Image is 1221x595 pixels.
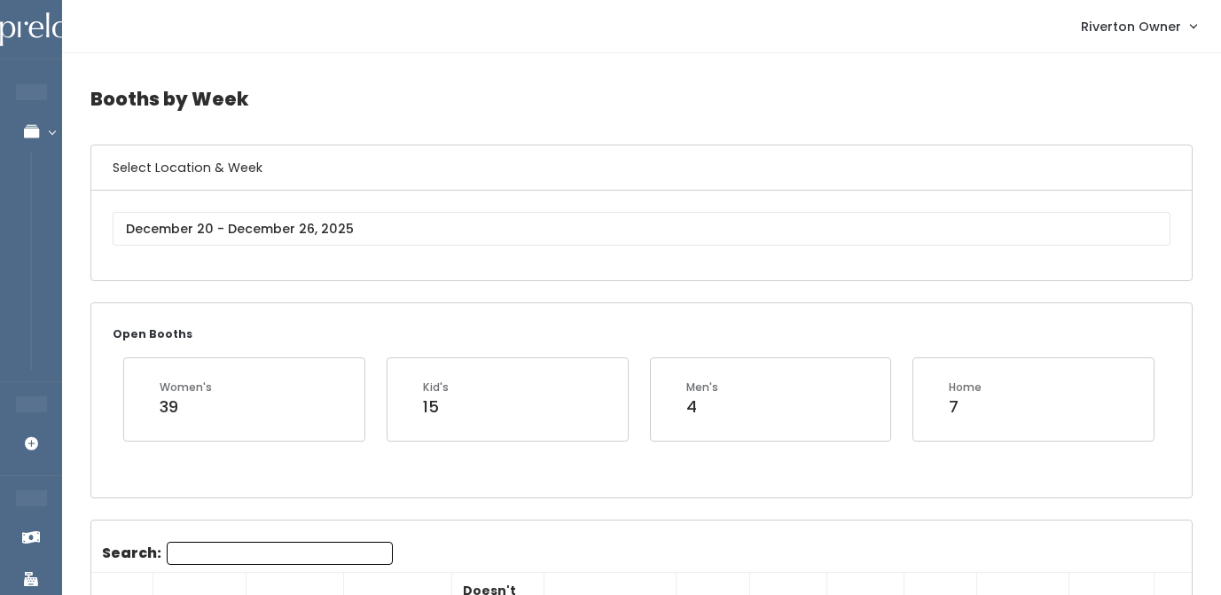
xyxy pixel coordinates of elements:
div: 39 [160,395,212,419]
div: Kid's [423,380,449,395]
input: Search: [167,542,393,565]
span: Riverton Owner [1081,17,1181,36]
div: Men's [686,380,718,395]
a: Riverton Owner [1063,7,1214,45]
div: 7 [949,395,982,419]
div: 15 [423,395,449,419]
div: 4 [686,395,718,419]
div: Home [949,380,982,395]
div: Women's [160,380,212,395]
h4: Booths by Week [90,74,1193,123]
small: Open Booths [113,326,192,341]
label: Search: [102,542,393,565]
input: December 20 - December 26, 2025 [113,212,1170,246]
h6: Select Location & Week [91,145,1192,191]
